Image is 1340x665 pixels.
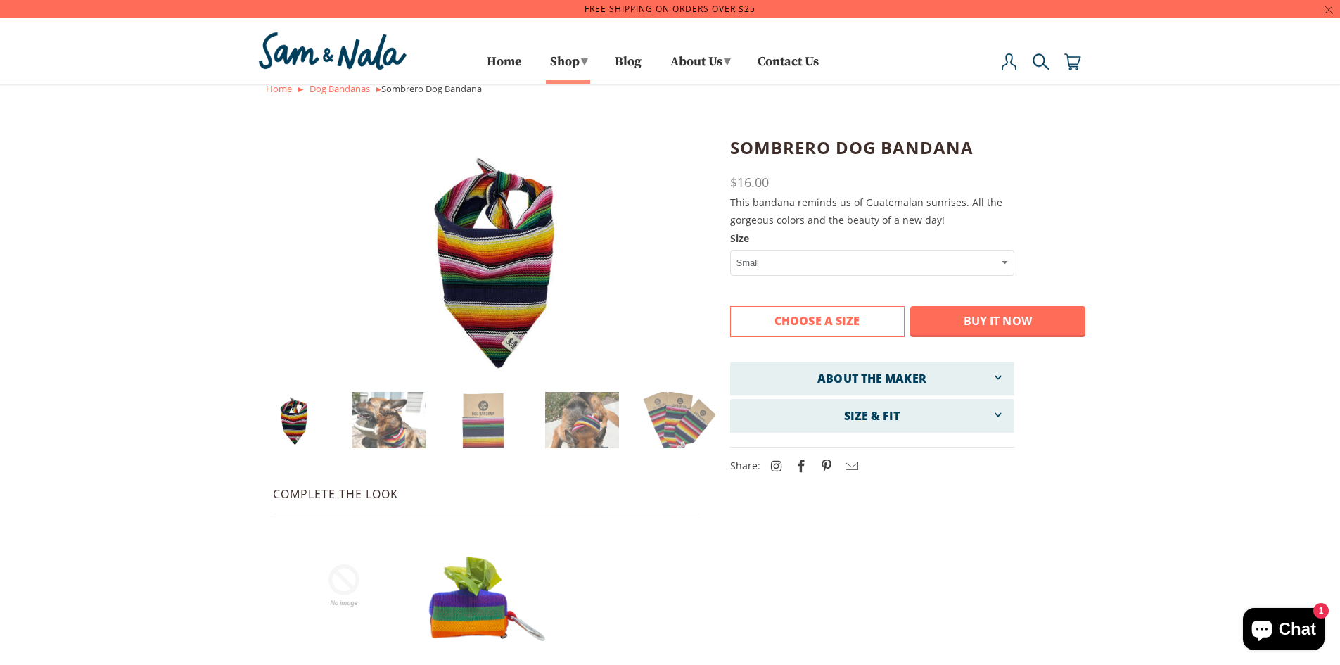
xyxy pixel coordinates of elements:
[788,457,810,474] a: Share this on Facebook
[581,53,587,70] span: ▾
[774,313,860,329] span: choose a size
[730,306,905,337] button: choose a size
[376,87,381,92] img: or.png
[1033,53,1049,84] a: Search
[615,57,642,80] a: Blog
[665,49,734,80] a: About Us▾
[730,174,769,191] span: $16.00
[763,457,786,474] a: Sam & Nala on Instagram
[730,370,1014,387] a: About the Maker
[1033,53,1049,70] img: search-icon
[352,392,426,490] img: IMG_9537_300x.jpg
[758,57,819,80] a: Contact Us
[585,3,755,15] a: Free Shipping on orders over $25
[1001,53,1018,70] img: user-icon
[642,392,716,456] img: 3pack_300x.png
[1239,608,1329,654] inbox-online-store-chat: Shopify online store chat
[545,392,619,490] img: IMG_9542_300x.jpg
[283,525,404,653] a: Sombrero Dog Bandana
[255,392,329,448] img: rrpptttbowie_600x_145412e9-09d2-4fc9-bf6e-973c4e4bff6f_300x.jpg
[545,49,591,80] a: Shop▾
[730,229,1014,247] label: Size
[273,486,698,514] h5: Complete the Look
[730,135,1014,160] h1: Sombrero Dog Bandana
[724,53,730,70] span: ▾
[730,194,1014,229] div: This bandana reminds us of Guatemalan sunrises. All the gorgeous colors and the beauty of a new day!
[449,392,523,490] img: A7F9288D-A94B-46C3-9078-0EC346DF9D31_1_102_o-removebg_300x.png
[266,82,292,95] a: Home
[910,306,1085,337] button: Buy it now
[838,457,861,474] a: Email this to a friend
[487,57,521,80] a: Home
[310,82,370,95] a: Dog Bandanas
[1001,53,1018,84] a: My Account
[730,459,861,472] span: Share:
[266,80,1075,98] div: Sombrero Dog Bandana
[255,29,410,73] img: Sam & Nala
[813,457,836,474] a: Share this on Pinterest
[1064,53,1081,70] img: cart-icon
[255,135,716,381] a: Sombrero Dog Bandana
[730,407,1014,424] a: SIZE & FIT
[298,87,303,92] img: or.png
[321,135,650,381] img: Sombrero Dog Bandana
